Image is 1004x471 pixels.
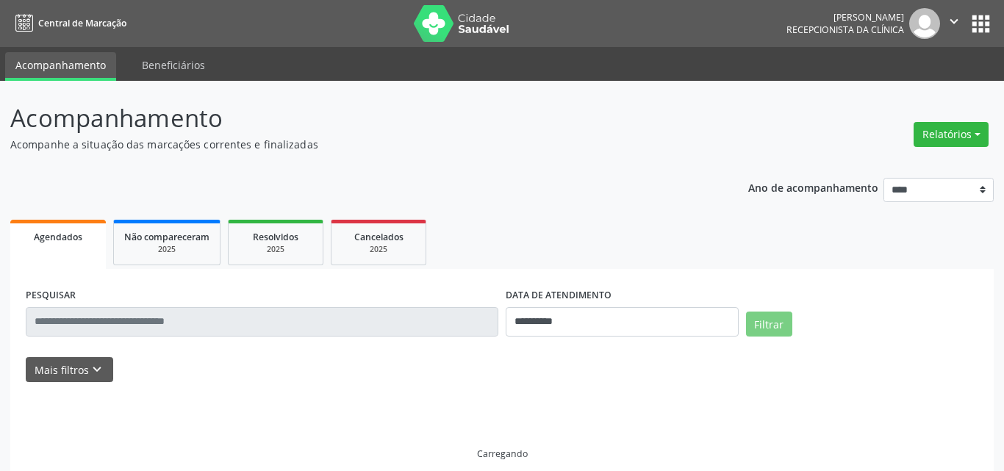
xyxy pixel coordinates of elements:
p: Acompanhamento [10,100,699,137]
label: DATA DE ATENDIMENTO [506,284,612,307]
span: Não compareceram [124,231,209,243]
span: Cancelados [354,231,404,243]
button: Filtrar [746,312,792,337]
button: apps [968,11,994,37]
span: Central de Marcação [38,17,126,29]
span: Agendados [34,231,82,243]
span: Recepcionista da clínica [786,24,904,36]
div: 2025 [342,244,415,255]
button: Relatórios [914,122,989,147]
img: img [909,8,940,39]
label: PESQUISAR [26,284,76,307]
p: Acompanhe a situação das marcações correntes e finalizadas [10,137,699,152]
button: Mais filtroskeyboard_arrow_down [26,357,113,383]
a: Beneficiários [132,52,215,78]
i:  [946,13,962,29]
div: [PERSON_NAME] [786,11,904,24]
div: Carregando [477,447,528,460]
button:  [940,8,968,39]
div: 2025 [124,244,209,255]
span: Resolvidos [253,231,298,243]
div: 2025 [239,244,312,255]
a: Central de Marcação [10,11,126,35]
a: Acompanhamento [5,52,116,81]
i: keyboard_arrow_down [89,362,105,378]
p: Ano de acompanhamento [748,178,878,196]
